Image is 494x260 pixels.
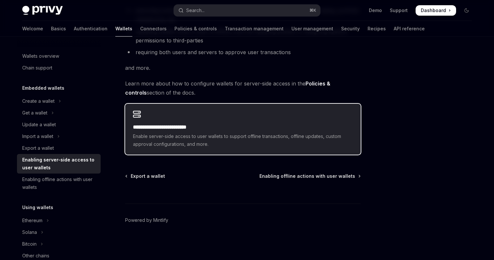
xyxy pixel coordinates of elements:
[416,5,456,16] a: Dashboard
[394,21,425,37] a: API reference
[125,63,361,72] span: and more.
[22,64,52,72] div: Chain support
[22,228,37,236] div: Solana
[17,226,101,238] button: Toggle Solana section
[291,21,333,37] a: User management
[390,7,408,14] a: Support
[22,52,59,60] div: Wallets overview
[17,154,101,174] a: Enabling server-side access to user wallets
[17,107,101,119] button: Toggle Get a wallet section
[140,21,167,37] a: Connectors
[22,252,49,260] div: Other chains
[22,176,97,191] div: Enabling offline actions with user wallets
[461,5,472,16] button: Toggle dark mode
[17,130,101,142] button: Toggle Import a wallet section
[126,173,165,179] a: Export a wallet
[17,238,101,250] button: Toggle Bitcoin section
[22,204,53,211] h5: Using wallets
[17,215,101,226] button: Toggle Ethereum section
[125,217,168,223] a: Powered by Mintlify
[22,84,64,92] h5: Embedded wallets
[259,173,355,179] span: Enabling offline actions with user wallets
[421,7,446,14] span: Dashboard
[133,132,353,148] span: Enable server-side access to user wallets to support offline transactions, offline updates, custo...
[22,132,53,140] div: Import a wallet
[309,8,316,13] span: ⌘ K
[174,5,320,16] button: Open search
[368,21,386,37] a: Recipes
[125,79,361,97] span: Learn more about how to configure wallets for server-side access in the section of the docs.
[369,7,382,14] a: Demo
[174,21,217,37] a: Policies & controls
[17,95,101,107] button: Toggle Create a wallet section
[22,21,43,37] a: Welcome
[17,119,101,130] a: Update a wallet
[22,217,42,224] div: Ethereum
[17,50,101,62] a: Wallets overview
[259,173,360,179] a: Enabling offline actions with user wallets
[341,21,360,37] a: Security
[131,173,165,179] span: Export a wallet
[17,174,101,193] a: Enabling offline actions with user wallets
[22,97,55,105] div: Create a wallet
[74,21,107,37] a: Authentication
[22,121,56,129] div: Update a wallet
[225,21,284,37] a: Transaction management
[186,7,205,14] div: Search...
[22,109,47,117] div: Get a wallet
[51,21,66,37] a: Basics
[17,142,101,154] a: Export a wallet
[22,240,37,248] div: Bitcoin
[125,48,361,57] li: requiring both users and servers to approve user transactions
[22,156,97,172] div: Enabling server-side access to user wallets
[22,6,63,15] img: dark logo
[115,21,132,37] a: Wallets
[17,62,101,74] a: Chain support
[22,144,54,152] div: Export a wallet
